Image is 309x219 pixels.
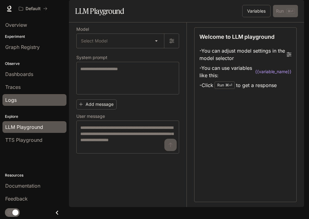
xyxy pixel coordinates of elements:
[75,5,124,17] h1: LLM Playground
[242,5,271,17] button: Variables
[215,82,235,89] div: Run
[199,46,291,63] li: - You can adjust model settings in the model selector
[81,38,107,44] span: Select Model
[255,69,291,75] code: {{variable_name}}
[199,63,291,80] li: - You can use variables like this:
[199,80,291,90] li: - Click to get a response
[76,99,117,109] button: Add message
[225,83,232,87] p: ⌘⏎
[26,6,41,11] p: Default
[199,33,275,41] p: Welcome to LLM playground
[77,34,164,48] div: Select Model
[76,114,105,118] p: User message
[76,55,107,60] p: System prompt
[16,2,50,15] button: All workspaces
[76,27,89,31] p: Model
